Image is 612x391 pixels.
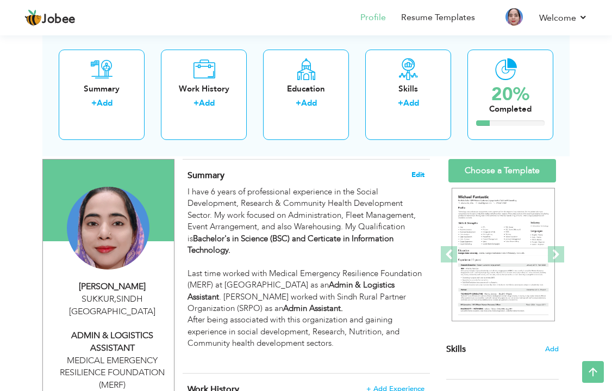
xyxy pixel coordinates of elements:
div: Completed [489,103,532,114]
a: Add [403,97,419,108]
label: + [398,97,403,109]
label: + [193,97,199,109]
a: Welcome [539,11,588,25]
img: Profile Img [505,8,523,26]
div: Skills [374,83,442,94]
span: Jobee [42,14,76,26]
a: Add [97,97,113,108]
label: + [91,97,97,109]
label: + [296,97,301,109]
span: Skills [446,343,466,355]
div: [PERSON_NAME] [51,280,174,293]
strong: Admin Assistant. [283,303,343,314]
img: SAMEENA ABDUL SATTAR [67,187,149,270]
strong: Admin & Logistics Assistant [188,279,395,302]
span: , [114,293,116,305]
a: Add [301,97,317,108]
span: Add [545,344,559,355]
div: Work History [170,83,238,94]
a: Jobee [24,9,76,27]
a: Profile [360,11,386,24]
span: Summary [188,169,224,181]
div: 20% [489,85,532,103]
a: Add [199,97,215,108]
div: Education [272,83,340,94]
img: jobee.io [24,9,42,27]
div: SUKKUR SINDH [GEOGRAPHIC_DATA] [51,293,174,318]
a: Choose a Template [448,159,556,182]
div: I have 6 years of professional experience in the Social Development, Research & Community Health ... [188,186,425,361]
h4: Adding a summary is a quick and easy way to highlight your experience and interests. [188,170,425,181]
div: ADMIN & LOGISTICS ASSISTANT [51,329,174,355]
a: Resume Templates [401,11,475,24]
div: Summary [67,83,136,94]
span: Edit [411,171,424,179]
strong: Bachelor's in Science (BSC) and Certicate in Information Technology. [188,233,394,255]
